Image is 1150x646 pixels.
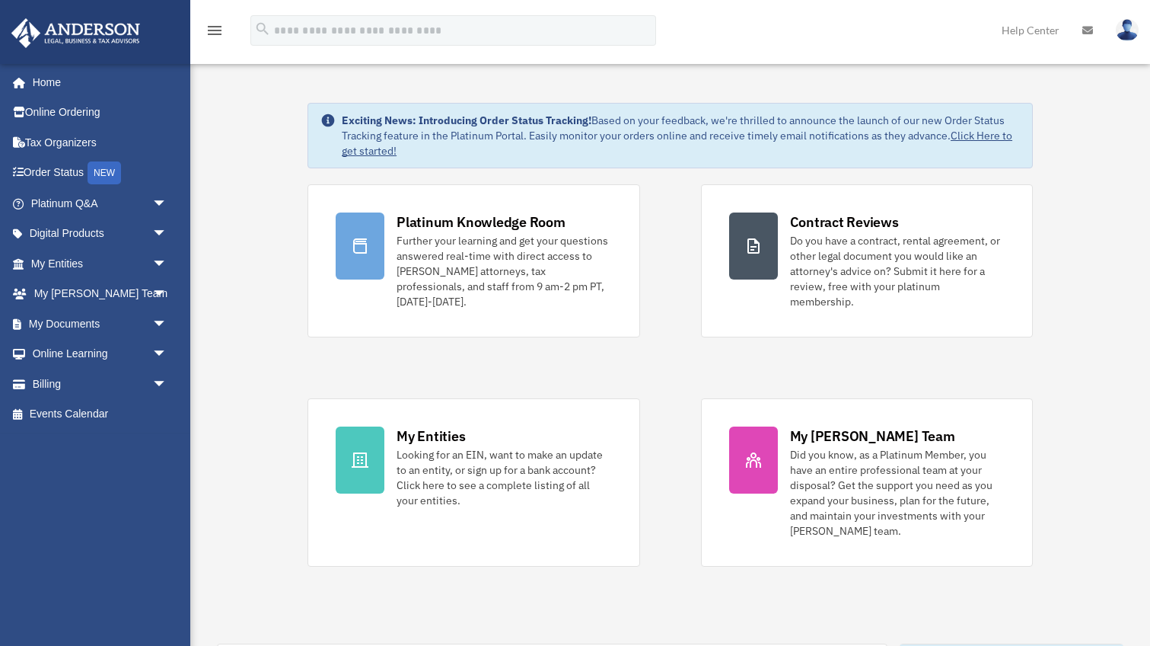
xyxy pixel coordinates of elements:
[152,248,183,280] span: arrow_drop_down
[790,213,899,232] div: Contract Reviews
[152,339,183,370] span: arrow_drop_down
[11,219,190,249] a: Digital Productsarrow_drop_down
[790,427,955,446] div: My [PERSON_NAME] Team
[11,339,190,369] a: Online Learningarrow_drop_down
[397,233,611,309] div: Further your learning and get your questions answered real-time with direct access to [PERSON_NAM...
[342,129,1012,158] a: Click Here to get started!
[88,161,121,184] div: NEW
[342,113,1020,158] div: Based on your feedback, we're thrilled to announce the launch of our new Order Status Tracking fe...
[11,98,190,128] a: Online Ordering
[307,398,639,567] a: My Entities Looking for an EIN, want to make an update to an entity, or sign up for a bank accoun...
[7,18,145,48] img: Anderson Advisors Platinum Portal
[11,67,183,98] a: Home
[205,27,224,40] a: menu
[11,127,190,158] a: Tax Organizers
[11,309,190,339] a: My Documentsarrow_drop_down
[152,188,183,219] span: arrow_drop_down
[152,279,183,310] span: arrow_drop_down
[11,369,190,399] a: Billingarrow_drop_down
[342,114,591,127] strong: Exciting News: Introducing Order Status Tracking!
[152,219,183,250] span: arrow_drop_down
[790,233,1005,309] div: Do you have a contract, rental agreement, or other legal document you would like an attorney's ad...
[397,213,565,232] div: Platinum Knowledge Room
[152,309,183,340] span: arrow_drop_down
[11,248,190,279] a: My Entitiesarrow_drop_down
[11,188,190,219] a: Platinum Q&Aarrow_drop_down
[307,184,639,337] a: Platinum Knowledge Room Further your learning and get your questions answered real-time with dire...
[397,447,611,508] div: Looking for an EIN, want to make an update to an entity, or sign up for a bank account? Click her...
[11,158,190,189] a: Order StatusNEW
[11,399,190,430] a: Events Calendar
[1116,19,1139,41] img: User Pic
[152,369,183,400] span: arrow_drop_down
[701,398,1033,567] a: My [PERSON_NAME] Team Did you know, as a Platinum Member, you have an entire professional team at...
[701,184,1033,337] a: Contract Reviews Do you have a contract, rental agreement, or other legal document you would like...
[205,21,224,40] i: menu
[11,279,190,309] a: My [PERSON_NAME] Teamarrow_drop_down
[397,427,465,446] div: My Entities
[254,21,271,37] i: search
[790,447,1005,539] div: Did you know, as a Platinum Member, you have an entire professional team at your disposal? Get th...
